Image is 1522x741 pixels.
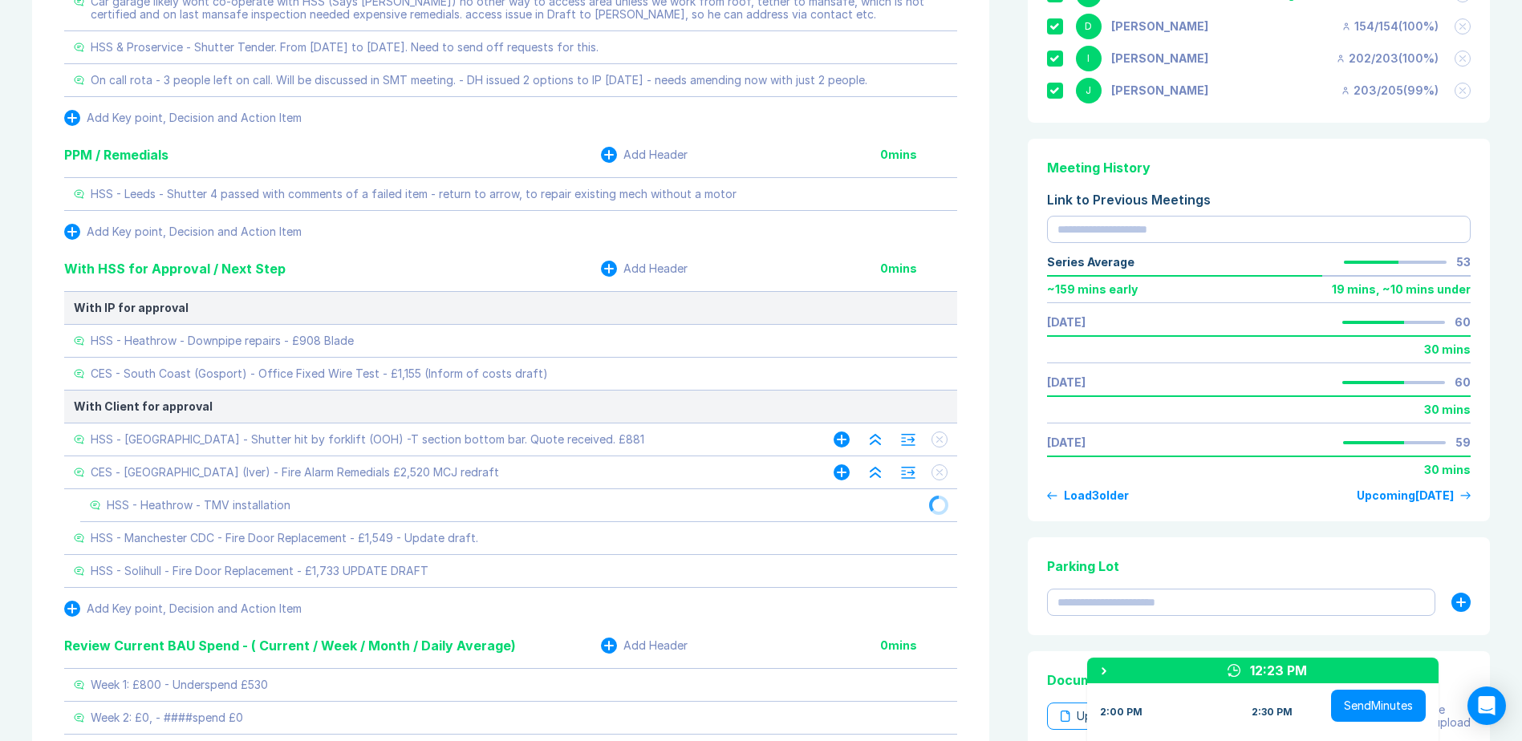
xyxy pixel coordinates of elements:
[1357,489,1471,502] a: Upcoming[DATE]
[1047,670,1471,690] div: Documents & Images
[91,565,428,577] div: HSS - Solihull - Fire Door Replacement - £1,733 UPDATE DRAFT
[601,261,688,277] button: Add Header
[64,636,516,655] div: Review Current BAU Spend - ( Current / Week / Month / Daily Average)
[601,147,688,163] button: Add Header
[1076,78,1102,103] div: J
[91,433,644,446] div: HSS - [GEOGRAPHIC_DATA] - Shutter hit by forklift (OOH) -T section bottom bar. Quote received. £881
[1455,436,1471,449] div: 59
[1076,14,1102,39] div: D
[91,466,499,479] div: CES - [GEOGRAPHIC_DATA] (Iver) - Fire Alarm Remedials £2,520 MCJ redraft
[64,601,302,617] button: Add Key point, Decision and Action Item
[623,262,688,275] div: Add Header
[1341,20,1439,33] div: 154 / 154 ( 100 %)
[1100,706,1143,719] div: 2:00 PM
[1047,283,1138,296] div: ~ 159 mins early
[1424,343,1471,356] div: 30 mins
[880,148,957,161] div: 0 mins
[91,678,268,691] div: Week 1: £800 - Underspend £530
[1341,84,1439,97] div: 203 / 205 ( 99 %)
[91,41,599,54] div: HSS & Proservice - Shutter Tender. From [DATE] to [DATE]. Need to send off requests for this.
[1455,376,1471,389] div: 60
[91,367,548,380] div: CES - South Coast (Gosport) - Office Fixed Wire Test - £1,155 (Inform of costs draft)
[87,602,302,615] div: Add Key point, Decision and Action Item
[1047,158,1471,177] div: Meeting History
[1111,52,1208,65] div: Iain Parnell
[1424,464,1471,476] div: 30 mins
[64,259,286,278] div: With HSS for Approval / Next Step
[64,224,302,240] button: Add Key point, Decision and Action Item
[623,148,688,161] div: Add Header
[880,262,957,275] div: 0 mins
[1047,190,1471,209] div: Link to Previous Meetings
[1064,489,1129,502] div: Load 3 older
[623,639,688,652] div: Add Header
[1250,661,1307,680] div: 12:23 PM
[1332,283,1471,296] div: 19 mins , ~ 10 mins under
[1456,256,1471,269] div: 53
[91,74,867,87] div: On call rota - 3 people left on call. Will be discussed in SMT meeting. - DH issued 2 options to ...
[87,225,302,238] div: Add Key point, Decision and Action Item
[1111,84,1208,97] div: Jonny Welbourn
[1424,403,1471,416] div: 30 mins
[1047,376,1086,389] a: [DATE]
[1336,52,1439,65] div: 202 / 203 ( 100 %)
[1047,316,1086,329] a: [DATE]
[87,111,302,124] div: Add Key point, Decision and Action Item
[91,334,354,347] div: HSS - Heathrow - Downpipe repairs - £908 Blade
[1076,46,1102,71] div: I
[91,188,737,200] div: HSS - Leeds - Shutter 4 passed with comments of a failed item - return to arrow, to repair existi...
[1357,489,1454,502] div: Upcoming [DATE]
[1331,690,1426,722] button: SendMinutes
[64,110,302,126] button: Add Key point, Decision and Action Item
[1047,256,1134,269] div: Series Average
[1111,20,1208,33] div: David Hayter
[880,639,957,652] div: 0 mins
[74,400,948,413] div: With Client for approval
[1455,316,1471,329] div: 60
[74,302,948,314] div: With IP for approval
[91,532,478,545] div: HSS - Manchester CDC - Fire Door Replacement - £1,549 - Update draft.
[91,711,243,724] div: Week 2: £0, - ####spend £0
[107,499,290,512] div: HSS - Heathrow - TMV installation
[1047,557,1471,576] div: Parking Lot
[1252,706,1293,719] div: 2:30 PM
[1467,686,1506,725] div: Open Intercom Messenger
[1047,436,1086,449] a: [DATE]
[1047,703,1164,730] div: Upload File(s)
[601,638,688,654] button: Add Header
[64,145,168,164] div: PPM / Remedials
[1047,489,1129,502] button: Load3older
